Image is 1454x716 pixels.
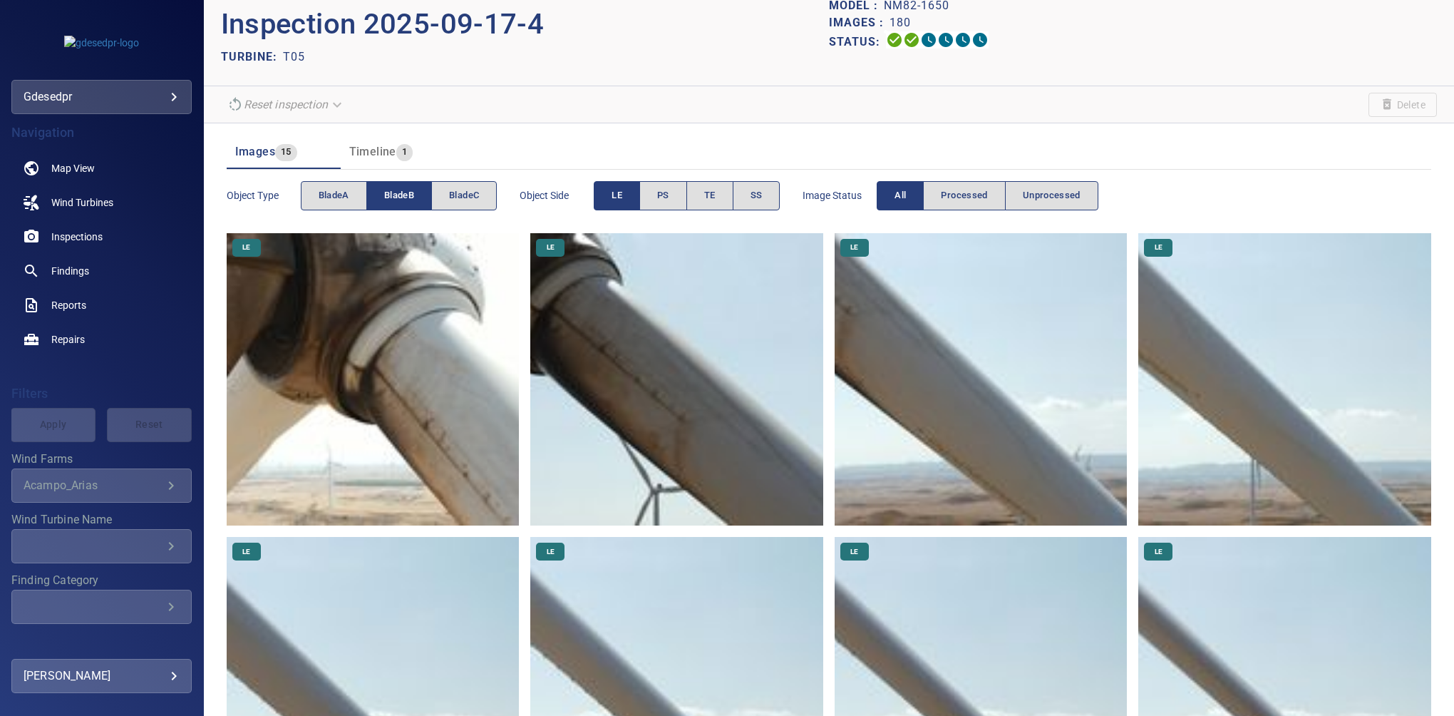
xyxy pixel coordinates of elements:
[842,242,867,252] span: LE
[301,181,497,210] div: objectType
[51,332,85,347] span: Repairs
[301,181,367,210] button: bladeA
[829,31,886,52] p: Status:
[275,144,297,160] span: 15
[923,181,1005,210] button: Processed
[612,188,622,204] span: LE
[221,3,829,46] p: Inspection 2025-09-17-4
[221,48,283,66] p: TURBINE:
[51,264,89,278] span: Findings
[24,479,163,492] div: Acampo_Arias
[903,31,920,48] svg: Data Formatted 100%
[11,151,192,185] a: map noActive
[657,188,669,204] span: PS
[11,454,192,465] label: Wind Farms
[1023,188,1081,204] span: Unprocessed
[11,529,192,563] div: Wind Turbine Name
[803,188,877,203] span: Image Status
[24,665,180,687] div: [PERSON_NAME]
[1146,547,1171,557] span: LE
[24,86,180,108] div: gdesedpr
[384,188,414,204] span: bladeB
[64,36,139,50] img: gdesedpr-logo
[11,220,192,254] a: inspections noActive
[538,547,563,557] span: LE
[11,126,192,140] h4: Navigation
[234,242,259,252] span: LE
[954,31,971,48] svg: Matching 0%
[51,230,103,244] span: Inspections
[11,590,192,624] div: Finding Category
[1146,242,1171,252] span: LE
[941,188,987,204] span: Processed
[842,547,867,557] span: LE
[396,144,413,160] span: 1
[11,254,192,288] a: findings noActive
[449,188,479,204] span: bladeC
[877,181,924,210] button: All
[11,288,192,322] a: reports noActive
[594,181,640,210] button: LE
[886,31,903,48] svg: Uploading 100%
[319,188,349,204] span: bladeA
[234,547,259,557] span: LE
[11,575,192,586] label: Finding Category
[920,31,937,48] svg: Selecting 0%
[877,181,1098,210] div: imageStatus
[704,188,716,204] span: TE
[11,185,192,220] a: windturbines noActive
[751,188,763,204] span: SS
[366,181,432,210] button: bladeB
[520,188,594,203] span: Object Side
[244,98,328,111] em: Reset inspection
[971,31,989,48] svg: Classification 0%
[221,92,351,117] div: Reset inspection
[686,181,733,210] button: TE
[639,181,687,210] button: PS
[937,31,954,48] svg: ML Processing 0%
[235,145,275,158] span: Images
[283,48,305,66] p: T05
[11,514,192,526] label: Wind Turbine Name
[349,145,396,158] span: Timeline
[51,195,113,210] span: Wind Turbines
[890,14,911,31] p: 180
[227,188,301,203] span: Object type
[11,387,192,401] h4: Filters
[1005,181,1098,210] button: Unprocessed
[538,242,563,252] span: LE
[733,181,780,210] button: SS
[11,469,192,503] div: Wind Farms
[51,298,86,312] span: Reports
[894,188,906,204] span: All
[431,181,497,210] button: bladeC
[1368,93,1437,117] span: Unable to delete the inspection due to your user permissions
[11,635,192,647] label: Finding Type
[594,181,780,210] div: objectSide
[51,161,95,175] span: Map View
[11,80,192,114] div: gdesedpr
[221,92,351,117] div: Unable to reset the inspection due to your user permissions
[829,14,890,31] p: Images :
[11,322,192,357] a: repairs noActive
